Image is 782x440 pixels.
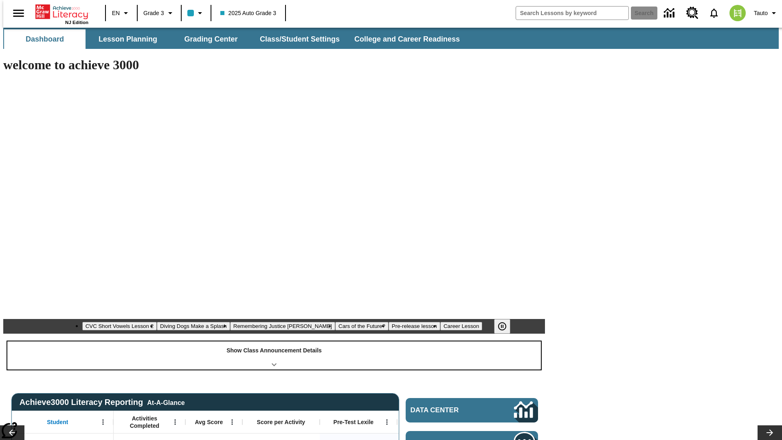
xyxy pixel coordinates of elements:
[20,398,185,407] span: Achieve3000 Literacy Reporting
[411,406,487,414] span: Data Center
[681,2,703,24] a: Resource Center, Will open in new tab
[118,415,171,429] span: Activities Completed
[4,29,86,49] button: Dashboard
[220,9,277,18] span: 2025 Auto Grade 3
[751,6,782,20] button: Profile/Settings
[659,2,681,24] a: Data Center
[335,322,389,330] button: Slide 4 Cars of the Future?
[47,418,68,426] span: Student
[226,416,238,428] button: Open Menu
[147,398,185,407] div: At-A-Glance
[82,322,157,330] button: Slide 1 CVC Short Vowels Lesson 2
[348,29,466,49] button: College and Career Readiness
[35,3,88,25] div: Home
[494,319,518,334] div: Pause
[108,6,134,20] button: Language: EN, Select a language
[230,322,335,330] button: Slide 3 Remembering Justice O'Connor
[140,6,178,20] button: Grade: Grade 3, Select a grade
[35,4,88,20] a: Home
[3,28,779,49] div: SubNavbar
[257,418,305,426] span: Score per Activity
[494,319,510,334] button: Pause
[516,7,628,20] input: search field
[143,9,164,18] span: Grade 3
[226,346,322,355] p: Show Class Announcement Details
[7,341,541,370] div: Show Class Announcement Details
[3,29,467,49] div: SubNavbar
[195,418,223,426] span: Avg Score
[758,425,782,440] button: Lesson carousel, Next
[97,416,109,428] button: Open Menu
[184,6,208,20] button: Class color is light blue. Change class color
[389,322,440,330] button: Slide 5 Pre-release lesson
[754,9,768,18] span: Tauto
[703,2,725,24] a: Notifications
[112,9,120,18] span: EN
[3,57,545,73] h1: welcome to achieve 3000
[253,29,346,49] button: Class/Student Settings
[170,29,252,49] button: Grading Center
[169,416,181,428] button: Open Menu
[725,2,751,24] button: Select a new avatar
[334,418,374,426] span: Pre-Test Lexile
[729,5,746,21] img: avatar image
[87,29,169,49] button: Lesson Planning
[157,322,230,330] button: Slide 2 Diving Dogs Make a Splash
[406,398,538,422] a: Data Center
[65,20,88,25] span: NJ Edition
[440,322,482,330] button: Slide 6 Career Lesson
[7,1,31,25] button: Open side menu
[381,416,393,428] button: Open Menu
